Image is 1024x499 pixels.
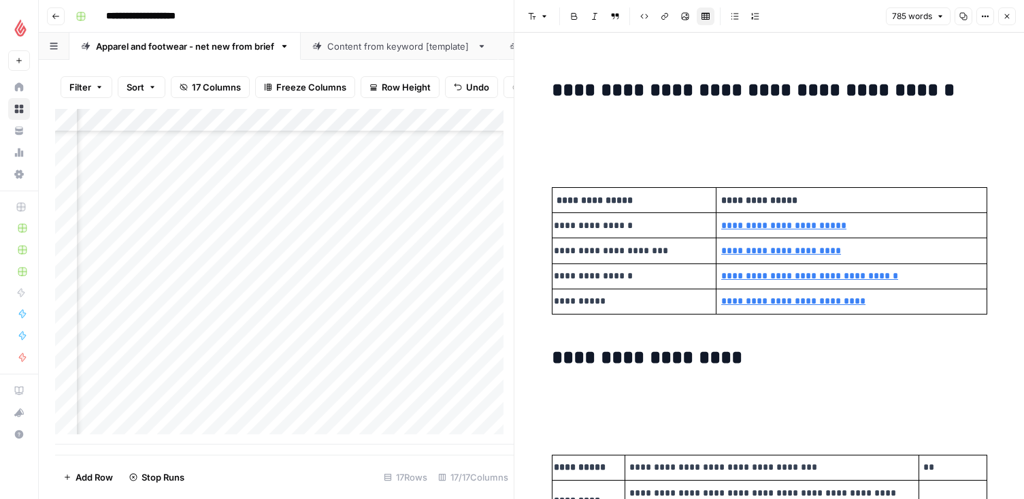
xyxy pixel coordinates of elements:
button: 17 Columns [171,76,250,98]
span: Filter [69,80,91,94]
img: Lightspeed Logo [8,16,33,40]
a: Content from brief [template] [498,33,678,60]
a: Content from keyword [template] [301,33,498,60]
button: What's new? [8,402,30,423]
a: AirOps Academy [8,380,30,402]
div: 17 Rows [378,466,433,488]
a: Apparel and footwear - net new from brief [69,33,301,60]
button: Help + Support [8,423,30,445]
div: Content from keyword [template] [327,39,472,53]
span: Add Row [76,470,113,484]
span: 17 Columns [192,80,241,94]
div: 17/17 Columns [433,466,514,488]
a: Home [8,76,30,98]
span: 785 words [892,10,932,22]
div: What's new? [9,402,29,423]
a: Usage [8,142,30,163]
span: Sort [127,80,144,94]
span: Row Height [382,80,431,94]
button: Stop Runs [121,466,193,488]
span: Freeze Columns [276,80,346,94]
button: Sort [118,76,165,98]
span: Stop Runs [142,470,184,484]
div: Apparel and footwear - net new from brief [96,39,274,53]
button: Undo [445,76,498,98]
a: Browse [8,98,30,120]
button: 785 words [886,7,951,25]
a: Your Data [8,120,30,142]
button: Add Row [55,466,121,488]
a: Settings [8,163,30,185]
button: Filter [61,76,112,98]
button: Workspace: Lightspeed [8,11,30,45]
button: Freeze Columns [255,76,355,98]
button: Row Height [361,76,440,98]
span: Undo [466,80,489,94]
